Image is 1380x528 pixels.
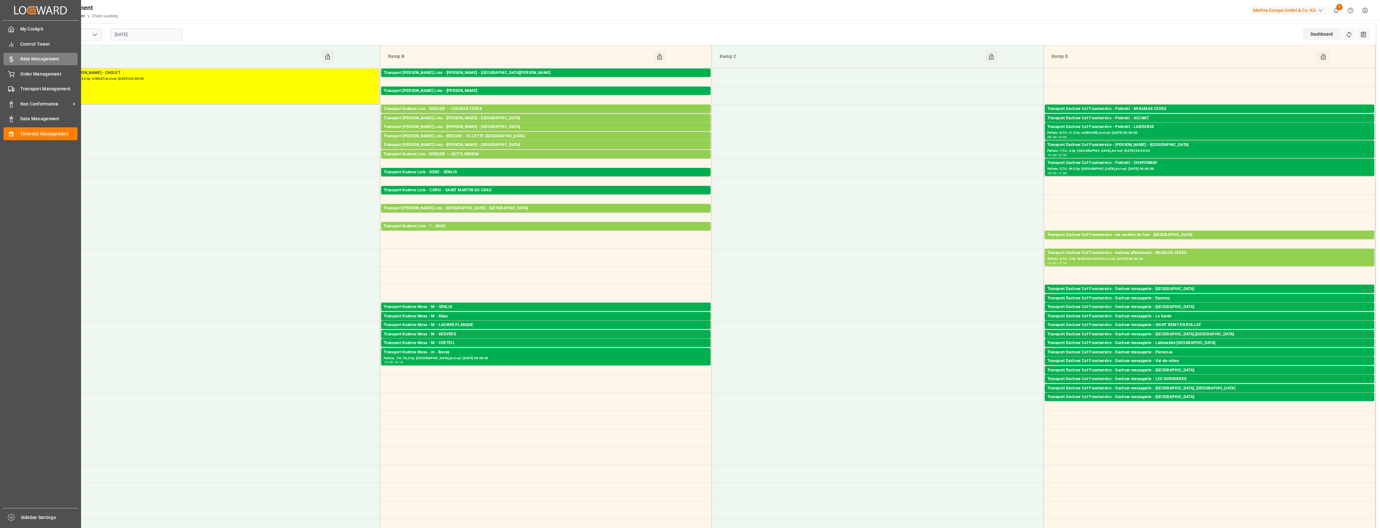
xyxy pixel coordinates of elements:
[4,23,78,35] a: My Cockpit
[20,26,78,32] span: My Cockpit
[1329,3,1343,18] button: show 9 new notifications
[1047,340,1372,346] div: Transport Dachser Cof Foodservice - Dachser messagerie - Labbastide [GEOGRAPHIC_DATA]
[1047,385,1372,392] div: Transport Dachser Cof Foodservice - Dachser messagerie - [GEOGRAPHIC_DATA], [GEOGRAPHIC_DATA]
[1056,136,1057,139] div: -
[20,131,78,137] span: Timeslot Management
[1047,112,1372,118] div: Pallets: 1,TU: 48,City: MIRAMAS CEDEX,Arrival: [DATE] 00:00:00
[4,53,78,65] a: Rate Management
[384,124,708,130] div: Transport [PERSON_NAME] Lots - [PERSON_NAME] - [GEOGRAPHIC_DATA]
[384,88,708,94] div: Transport [PERSON_NAME] Lots - [PERSON_NAME]
[384,148,708,154] div: Pallets: ,TU: 93,City: [GEOGRAPHIC_DATA],Arrival: [DATE] 00:00:00
[385,50,653,63] div: Ramp B
[1336,4,1343,10] span: 9
[384,320,708,325] div: Pallets: ,TU: 17,City: [GEOGRAPHIC_DATA],Arrival: [DATE] 00:00:00
[1047,322,1372,328] div: Transport Dachser Cof Foodservice - Dachser messagerie - SAINT REMY EN ROLLAT
[384,106,708,112] div: Transport Kuehne Lots - BREGER - ~COLMAR CEDEX
[1047,374,1372,379] div: Pallets: 1,TU: 76,City: [GEOGRAPHIC_DATA],Arrival: [DATE] 00:00:00
[1047,376,1372,382] div: Transport Dachser Cof Foodservice - Dachser messagerie - LES SORINIERES
[384,310,708,316] div: Pallets: ,TU: 211,City: [GEOGRAPHIC_DATA],Arrival: [DATE] 00:00:00
[384,338,708,343] div: Pallets: ,TU: 36,City: DESVRES,Arrival: [DATE] 00:00:00
[20,101,71,107] span: Non Conformance
[1047,346,1372,352] div: Pallets: 2,TU: 46,City: [GEOGRAPHIC_DATA],Arrival: [DATE] 00:00:00
[1058,154,1067,157] div: 10:30
[384,130,708,136] div: Pallets: ,TU: 232,City: [GEOGRAPHIC_DATA],Arrival: [DATE] 00:00:00
[1047,286,1372,292] div: Transport Dachser Cof Foodservice - Dachser messagerie - [GEOGRAPHIC_DATA]
[1056,262,1057,265] div: -
[21,514,78,521] span: Sidebar Settings
[394,361,403,364] div: 16:15
[384,76,708,82] div: Pallets: ,TU: 35,City: [GEOGRAPHIC_DATA][PERSON_NAME],Arrival: [DATE] 00:00:00
[1047,367,1372,374] div: Transport Dachser Cof Foodservice - Dachser messagerie - [GEOGRAPHIC_DATA]
[1047,160,1372,166] div: Transport Dachser Cof Foodservice - Pedretti - CHAPONNAY
[1047,232,1372,238] div: Transport Dachser Cof Foodservice - les routiers de l'est - [GEOGRAPHIC_DATA]
[1049,50,1317,63] div: Ramp D
[1047,313,1372,320] div: Transport Dachser Cof Foodservice - Dachser messagerie - La Garde
[1047,328,1372,334] div: Pallets: 1,TU: 50,City: SAINT REMY EN ROLLAT,Arrival: [DATE] 00:00:00
[1047,130,1372,136] div: Pallets: 8,TU: 21,City: LABOURSE,Arrival: [DATE] 00:00:00
[384,70,708,76] div: Transport [PERSON_NAME] Lots - [PERSON_NAME] - [GEOGRAPHIC_DATA][PERSON_NAME]
[384,122,708,127] div: Pallets: 1,TU: ,City: [GEOGRAPHIC_DATA],Arrival: [DATE] 00:00:00
[20,115,78,122] span: Data Management
[384,212,708,217] div: Pallets: 4,TU: 760,City: [GEOGRAPHIC_DATA],Arrival: [DATE] 00:00:00
[1047,142,1372,148] div: Transport Dachser Cof Foodservice - [PERSON_NAME] - [GEOGRAPHIC_DATA]
[1251,6,1326,15] div: Melitta Europa GmbH & Co. KG
[1047,124,1372,130] div: Transport Dachser Cof Foodservice - Pedretti - LABOURSE
[1047,320,1372,325] div: Pallets: 1,TU: 15,City: [GEOGRAPHIC_DATA],Arrival: [DATE] 00:00:00
[384,340,708,346] div: Transport Kuehne Mess - M - CRETEIL
[1047,115,1372,122] div: Transport Dachser Cof Foodservice - Pedretti - AULNAT
[384,230,708,235] div: Pallets: 16,TU: 28,City: MIOS,Arrival: [DATE] 00:00:00
[384,133,708,140] div: Transport [PERSON_NAME] Lots - BREGER - VILLETTE-[GEOGRAPHIC_DATA]
[1047,166,1372,172] div: Pallets: 5,TU: 49,City: [GEOGRAPHIC_DATA],Arrival: [DATE] 00:00:00
[384,176,708,181] div: Pallets: 1,TU: 490,City: [GEOGRAPHIC_DATA],Arrival: [DATE] 00:00:00
[20,71,78,77] span: Order Management
[1047,356,1372,361] div: Pallets: 1,TU: 40,City: [GEOGRAPHIC_DATA],Arrival: [DATE] 00:00:00
[1047,304,1372,310] div: Transport Dachser Cof Foodservice - Dachser messagerie - [GEOGRAPHIC_DATA]
[1343,3,1358,18] button: Help Center
[1056,172,1057,175] div: -
[1047,256,1372,262] div: Pallets: 5,TU: ,City: WISSOUS CEDEX,Arrival: [DATE] 00:00:00
[4,68,78,80] a: Order Management
[384,361,393,364] div: 15:45
[384,194,708,199] div: Pallets: ,TU: 622,City: [GEOGRAPHIC_DATA][PERSON_NAME],Arrival: [DATE] 00:00:00
[384,304,708,310] div: Transport Kuehne Mess - M - SENLIS
[1047,292,1372,298] div: Pallets: 1,TU: 15,City: [GEOGRAPHIC_DATA],Arrival: [DATE] 00:00:00
[384,328,708,334] div: Pallets: ,TU: 4,City: LAUWIN PLANQUE,Arrival: [DATE] 00:00:00
[384,112,708,118] div: Pallets: ,TU: 46,City: ~COLMAR CEDEX,Arrival: [DATE] 00:00:00
[1047,358,1372,364] div: Transport Dachser Cof Foodservice - Dachser messagerie - Val-de-virieu
[1047,148,1372,154] div: Pallets: 7,TU: ,City: [GEOGRAPHIC_DATA],Arrival: [DATE] 00:00:00
[4,113,78,125] a: Data Management
[1047,349,1372,356] div: Transport Dachser Cof Foodservice - Dachser messagerie - Peronnas
[384,205,708,212] div: Transport [PERSON_NAME] Lots - [GEOGRAPHIC_DATA] - [GEOGRAPHIC_DATA]
[1058,136,1067,139] div: 10:00
[1047,295,1372,302] div: Transport Dachser Cof Foodservice - Dachser messagerie - Epernay
[1047,400,1372,406] div: Pallets: ,TU: 122,City: [GEOGRAPHIC_DATA],Arrival: [DATE] 00:00:00
[1047,172,1057,175] div: 10:30
[1303,28,1341,40] div: Dashboard
[1047,250,1372,256] div: Transport Dachser Cof Foodservice - dachser affretement - WISSOUS CEDEX
[384,142,708,148] div: Transport [PERSON_NAME] Lots - [PERSON_NAME] - [GEOGRAPHIC_DATA]
[384,94,708,100] div: Pallets: 1,TU: ,City: CARQUEFOU,Arrival: [DATE] 00:00:00
[52,76,376,82] div: Pallets: 37,TU: 1883,City: CHOLET,Arrival: [DATE] 00:00:00
[1058,262,1067,265] div: 13:30
[1047,136,1057,139] div: 09:30
[384,169,708,176] div: Transport Kuehne Lots - DERE - SENLIS
[384,187,708,194] div: Transport Kuehne Lots - CORSI - SAINT MARTIN DU CRAU
[384,349,708,356] div: Transport Kuehne Mess - m - Boves
[1047,302,1372,307] div: Pallets: 2,TU: 78,City: [GEOGRAPHIC_DATA],Arrival: [DATE] 00:00:00
[1047,394,1372,400] div: Transport Dachser Cof Foodservice - Dachser messagerie - [GEOGRAPHIC_DATA]
[1047,392,1372,397] div: Pallets: ,TU: 69,City: [GEOGRAPHIC_DATA], [GEOGRAPHIC_DATA],Arrival: [DATE] 00:00:00
[4,127,78,140] a: Timeslot Management
[384,151,708,158] div: Transport Kuehne Lots - BREGER - ~DUTTLENHEIM
[384,322,708,328] div: Transport Kuehne Mess - M - LAUWIN PLANQUE
[384,331,708,338] div: Transport Kuehne Mess - M - DESVRES
[1047,310,1372,316] div: Pallets: ,TU: 75,City: [GEOGRAPHIC_DATA],Arrival: [DATE] 00:00:00
[384,356,708,361] div: Pallets: ,TU: 93,City: [GEOGRAPHIC_DATA],Arrival: [DATE] 00:00:00
[4,38,78,50] a: Control Tower
[384,313,708,320] div: Transport Kuehne Mess - M - Réau
[384,158,708,163] div: Pallets: 1,TU: 52,City: ~[GEOGRAPHIC_DATA],Arrival: [DATE] 00:00:00
[717,50,985,63] div: Ramp C
[20,86,78,92] span: Transport Management
[1058,172,1067,175] div: 11:00
[1251,4,1329,16] button: Melitta Europa GmbH & Co. KG
[4,83,78,95] a: Transport Management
